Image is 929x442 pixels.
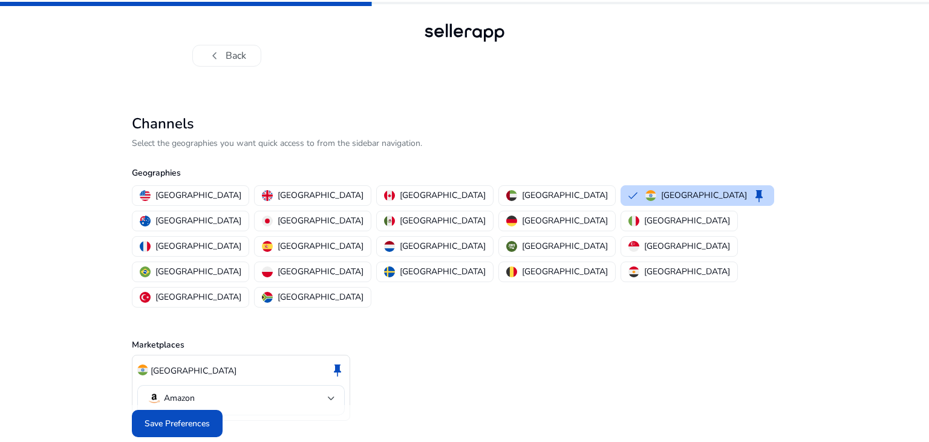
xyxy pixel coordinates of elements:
p: [GEOGRAPHIC_DATA] [278,240,363,252]
img: ca.svg [384,190,395,201]
p: [GEOGRAPHIC_DATA] [522,240,608,252]
img: tr.svg [140,292,151,303]
p: Geographies [132,167,797,179]
p: [GEOGRAPHIC_DATA] [278,214,363,227]
img: pl.svg [262,266,273,277]
p: [GEOGRAPHIC_DATA] [400,240,486,252]
span: chevron_left [207,48,222,63]
span: keep [752,188,766,203]
img: eg.svg [628,266,639,277]
p: [GEOGRAPHIC_DATA] [644,214,730,227]
img: sa.svg [506,241,517,252]
p: [GEOGRAPHIC_DATA] [155,265,241,278]
p: Select the geographies you want quick access to from the sidebar navigation. [132,137,797,150]
span: keep [330,363,345,377]
img: br.svg [140,266,151,277]
button: chevron_leftBack [192,45,261,67]
img: au.svg [140,216,151,226]
button: Save Preferences [132,410,223,437]
img: es.svg [262,241,273,252]
img: za.svg [262,292,273,303]
p: [GEOGRAPHIC_DATA] [400,189,486,202]
p: [GEOGRAPHIC_DATA] [400,265,486,278]
p: [GEOGRAPHIC_DATA] [522,189,608,202]
img: nl.svg [384,241,395,252]
img: ae.svg [506,190,517,201]
p: [GEOGRAPHIC_DATA] [155,240,241,252]
p: [GEOGRAPHIC_DATA] [400,214,486,227]
p: [GEOGRAPHIC_DATA] [644,265,730,278]
img: se.svg [384,266,395,277]
p: [GEOGRAPHIC_DATA] [155,189,241,202]
span: Save Preferences [145,417,210,430]
p: [GEOGRAPHIC_DATA] [278,291,363,303]
img: de.svg [506,216,517,226]
img: fr.svg [140,241,151,252]
p: [GEOGRAPHIC_DATA] [155,214,241,227]
p: [GEOGRAPHIC_DATA] [522,265,608,278]
img: mx.svg [384,216,395,226]
img: it.svg [628,216,639,226]
p: Amazon [164,393,195,404]
img: sg.svg [628,241,639,252]
img: amazon.svg [147,391,161,406]
p: [GEOGRAPHIC_DATA] [661,189,747,202]
img: uk.svg [262,190,273,201]
img: us.svg [140,190,151,201]
p: [GEOGRAPHIC_DATA] [278,189,363,202]
p: [GEOGRAPHIC_DATA] [644,240,730,252]
img: jp.svg [262,216,273,226]
img: in.svg [137,364,148,375]
img: be.svg [506,266,517,277]
p: [GEOGRAPHIC_DATA] [278,265,363,278]
p: [GEOGRAPHIC_DATA] [151,364,236,377]
img: in.svg [645,190,656,201]
p: Marketplaces [132,338,797,351]
p: [GEOGRAPHIC_DATA] [155,291,241,303]
h2: Channels [132,115,797,133]
p: [GEOGRAPHIC_DATA] [522,214,608,227]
